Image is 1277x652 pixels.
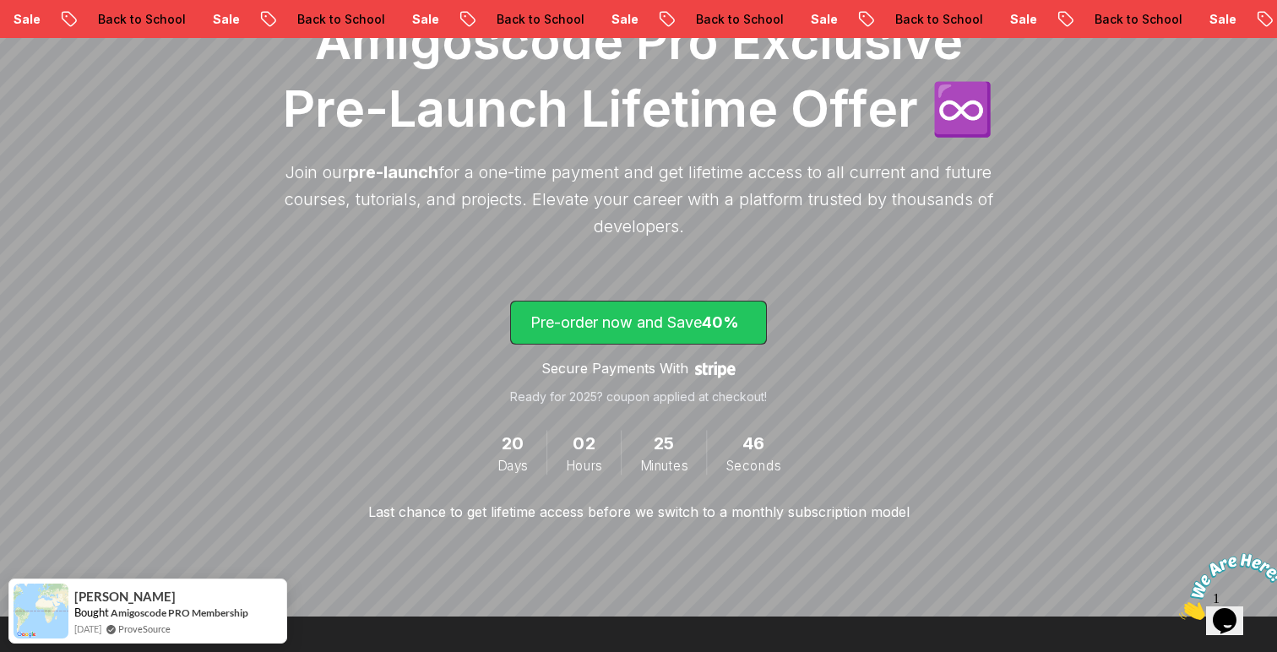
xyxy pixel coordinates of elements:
span: Hours [566,456,602,475]
span: 25 Minutes [653,431,674,457]
span: 2 Hours [573,431,595,457]
h1: Amigoscode Pro Exclusive Pre-Launch Lifetime Offer ♾️ [275,7,1002,142]
p: Ready for 2025? coupon applied at checkout! [510,388,767,405]
span: Minutes [640,456,687,475]
img: Chat attention grabber [7,7,111,73]
iframe: chat widget [1172,546,1277,627]
p: Back to School [77,11,192,28]
p: Sale [192,11,246,28]
a: lifetime-access [510,301,767,405]
p: Sale [1188,11,1242,28]
p: Back to School [475,11,590,28]
span: 40% [702,313,739,331]
a: ProveSource [118,622,171,636]
p: Back to School [276,11,391,28]
p: Secure Payments With [541,358,688,378]
p: Sale [989,11,1043,28]
span: Bought [74,606,109,619]
p: Sale [790,11,844,28]
p: Back to School [1073,11,1188,28]
p: Sale [590,11,644,28]
p: Back to School [874,11,989,28]
img: provesource social proof notification image [14,584,68,638]
p: Sale [391,11,445,28]
span: Days [497,456,527,475]
span: 46 Seconds [742,431,763,457]
p: Pre-order now and Save [530,311,747,334]
p: Join our for a one-time payment and get lifetime access to all current and future courses, tutori... [275,159,1002,240]
span: [PERSON_NAME] [74,590,176,604]
span: pre-launch [348,162,438,182]
a: Amigoscode PRO Membership [111,606,248,619]
p: Last chance to get lifetime access before we switch to a monthly subscription model [368,502,910,522]
span: 20 Days [501,431,523,457]
span: 1 [7,7,14,21]
span: Seconds [725,456,780,475]
p: Back to School [675,11,790,28]
span: [DATE] [74,622,101,636]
